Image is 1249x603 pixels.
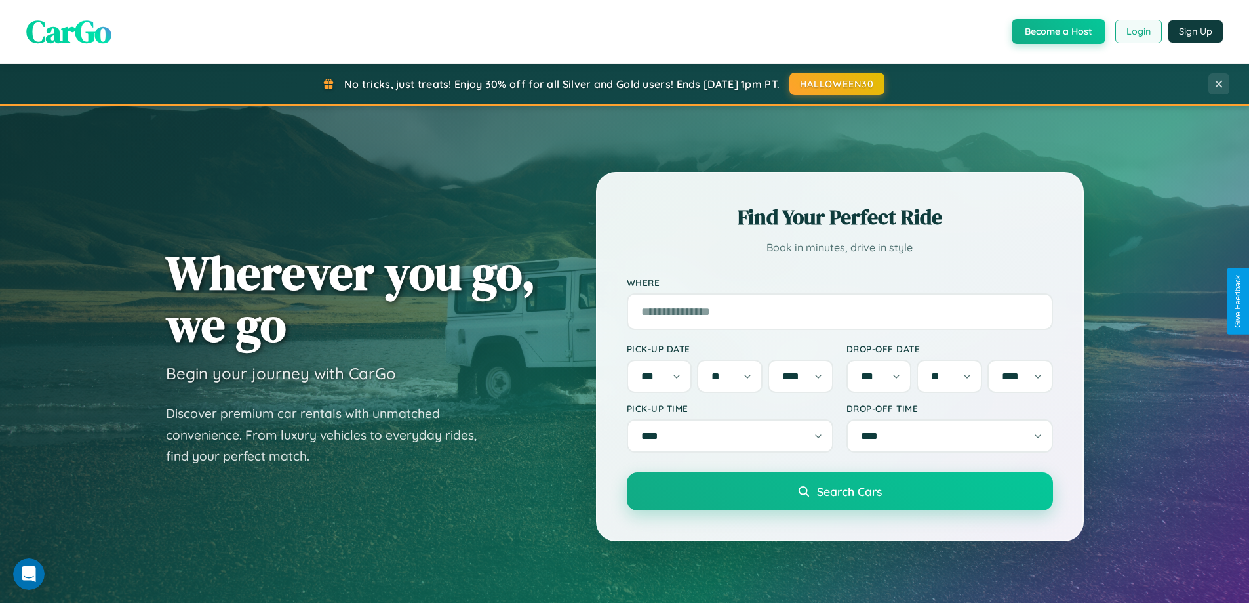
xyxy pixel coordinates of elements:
[1012,19,1105,44] button: Become a Host
[627,203,1053,232] h2: Find Your Perfect Ride
[1168,20,1223,43] button: Sign Up
[627,238,1053,257] p: Book in minutes, drive in style
[166,364,396,383] h3: Begin your journey with CarGo
[627,403,833,414] label: Pick-up Time
[789,73,884,95] button: HALLOWEEN30
[627,472,1053,510] button: Search Cars
[166,247,536,350] h1: Wherever you go, we go
[1233,275,1242,328] div: Give Feedback
[627,343,833,354] label: Pick-up Date
[846,343,1053,354] label: Drop-off Date
[817,484,882,499] span: Search Cars
[26,10,111,53] span: CarGo
[166,403,494,467] p: Discover premium car rentals with unmatched convenience. From luxury vehicles to everyday rides, ...
[13,558,45,590] iframe: Intercom live chat
[1115,20,1162,43] button: Login
[344,77,780,91] span: No tricks, just treats! Enjoy 30% off for all Silver and Gold users! Ends [DATE] 1pm PT.
[846,403,1053,414] label: Drop-off Time
[627,277,1053,288] label: Where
